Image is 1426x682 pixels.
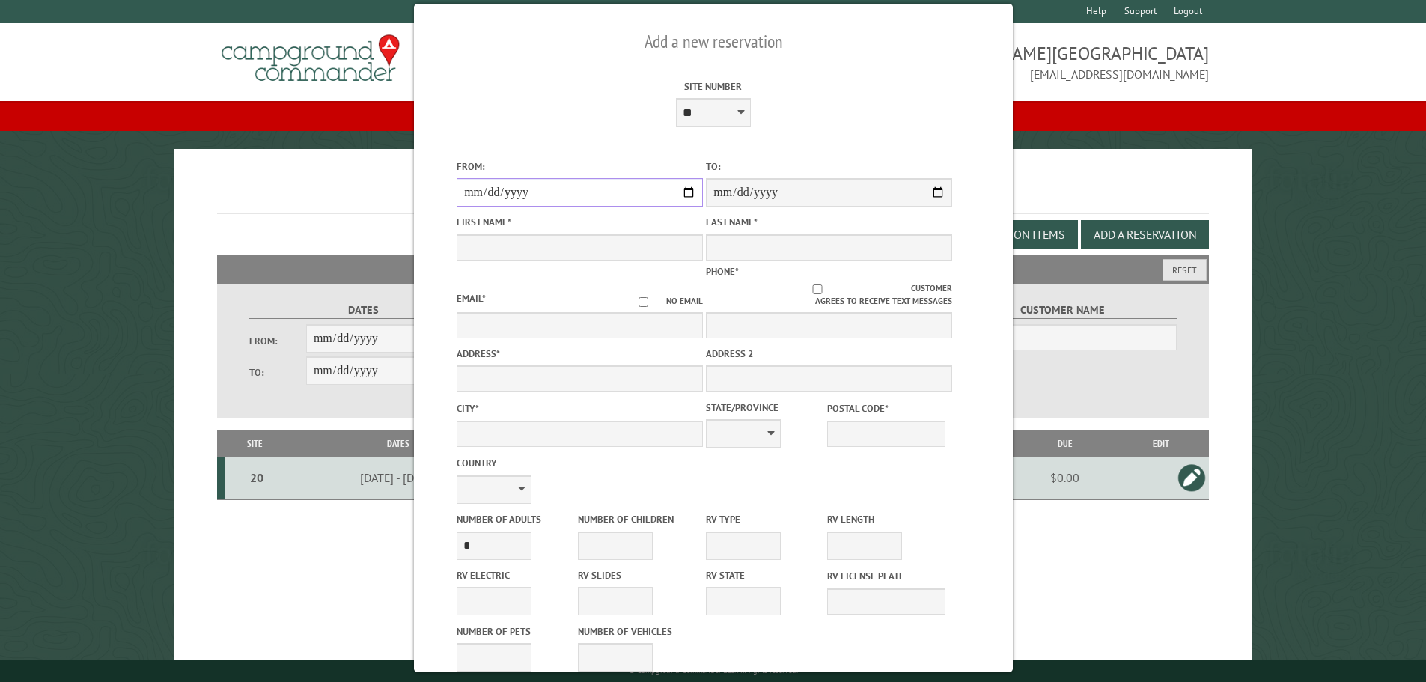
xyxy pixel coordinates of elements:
label: City [457,401,703,415]
th: Dates [285,430,511,457]
label: Last Name [706,215,952,229]
label: RV Electric [457,568,575,582]
label: Customer Name [948,302,1177,319]
label: No email [621,295,703,308]
label: Dates [249,302,478,319]
label: Email [457,292,486,305]
label: Phone [706,265,739,278]
button: Edit Add-on Items [949,220,1078,249]
h2: Filters [217,255,1210,283]
label: Number of Adults [457,512,575,526]
small: © Campground Commander LLC. All rights reserved. [629,666,798,675]
label: Number of Pets [457,624,575,639]
td: $0.00 [1017,457,1112,499]
label: To: [249,365,306,380]
label: From: [457,159,703,174]
label: Site Number [590,79,836,94]
label: Number of Vehicles [578,624,696,639]
label: Address 2 [706,347,952,361]
div: 20 [231,470,283,485]
button: Add a Reservation [1081,220,1209,249]
label: To: [706,159,952,174]
input: No email [621,297,666,307]
h2: Add a new reservation [457,28,970,56]
img: Campground Commander [217,29,404,88]
label: RV Length [827,512,945,526]
h1: Reservations [217,173,1210,214]
div: [DATE] - [DATE] [287,470,509,485]
label: First Name [457,215,703,229]
label: Postal Code [827,401,945,415]
label: RV Type [706,512,824,526]
label: Number of Children [578,512,696,526]
th: Edit [1112,430,1209,457]
label: Customer agrees to receive text messages [706,282,952,308]
input: Customer agrees to receive text messages [723,284,911,294]
label: Country [457,456,703,470]
label: RV Slides [578,568,696,582]
th: Site [225,430,285,457]
label: RV License Plate [827,569,945,583]
label: State/Province [706,401,824,415]
label: From: [249,334,306,348]
th: Due [1017,430,1112,457]
button: Reset [1163,259,1207,281]
label: Address [457,347,703,361]
label: RV State [706,568,824,582]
